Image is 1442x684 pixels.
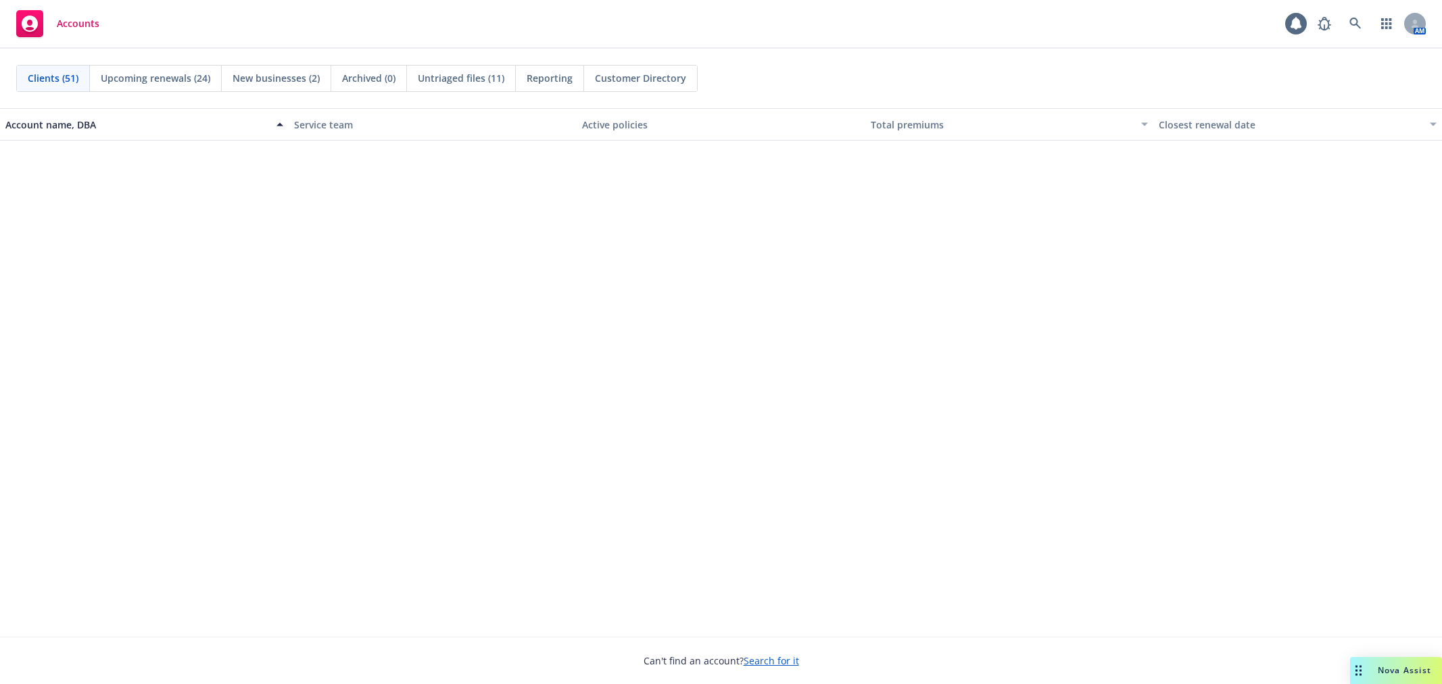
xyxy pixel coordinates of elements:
div: Account name, DBA [5,118,268,132]
div: Closest renewal date [1159,118,1422,132]
span: Accounts [57,18,99,29]
span: Archived (0) [342,71,395,85]
button: Active policies [577,108,865,141]
span: Upcoming renewals (24) [101,71,210,85]
span: Clients (51) [28,71,78,85]
span: Nova Assist [1378,664,1431,676]
span: Untriaged files (11) [418,71,504,85]
a: Search [1342,10,1369,37]
span: Reporting [527,71,573,85]
a: Report a Bug [1311,10,1338,37]
button: Closest renewal date [1153,108,1442,141]
button: Service team [289,108,577,141]
div: Service team [294,118,572,132]
button: Total premiums [865,108,1154,141]
span: New businesses (2) [233,71,320,85]
div: Total premiums [871,118,1134,132]
div: Drag to move [1350,657,1367,684]
div: Active policies [582,118,860,132]
span: Can't find an account? [644,654,799,668]
a: Accounts [11,5,105,43]
button: Nova Assist [1350,657,1442,684]
span: Customer Directory [595,71,686,85]
a: Switch app [1373,10,1400,37]
a: Search for it [744,654,799,667]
